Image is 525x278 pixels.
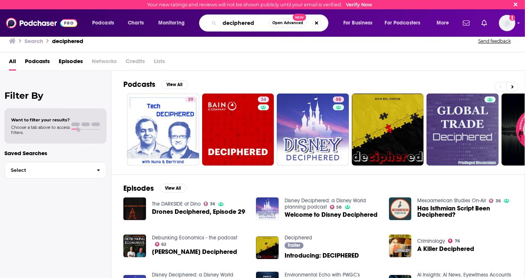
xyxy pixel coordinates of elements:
[385,18,421,28] span: For Podcasters
[479,17,490,29] a: Show notifications dropdown
[188,96,193,104] span: 39
[285,212,377,218] a: Welcome to Disney Deciphered
[499,15,515,31] img: User Profile
[87,17,124,29] button: open menu
[127,94,199,166] a: 39
[152,235,237,241] a: Debunking Economics - the podcast
[202,94,274,166] a: 34
[59,55,83,71] a: Episodes
[4,162,107,179] button: Select
[330,205,342,209] a: 58
[147,2,372,7] div: Your new ratings and reviews will not be shown publicly until your email is verified.
[285,235,312,241] a: Deciphered
[258,97,269,102] a: 34
[123,197,146,220] a: Drones Deciphered, Episode 29
[333,97,344,102] a: 58
[285,197,366,210] a: Disney Deciphered: a Disney World planning podcast
[126,55,145,71] span: Credits
[4,150,107,157] p: Saved Searches
[343,18,373,28] span: For Business
[11,117,70,122] span: Want to filter your results?
[128,18,144,28] span: Charts
[210,202,215,206] span: 36
[123,235,146,257] img: Liz Truss Deciphered
[9,55,16,71] a: All
[417,238,445,244] a: Criminology
[123,184,187,193] a: EpisodesView All
[5,168,91,173] span: Select
[437,18,449,28] span: More
[152,209,245,215] a: Drones Deciphered, Episode 29
[496,199,501,203] span: 36
[285,252,359,259] a: Introducing: DECIPHERED
[256,236,279,259] img: Introducing: DECIPHERED
[499,15,515,31] button: Show profile menu
[155,242,166,246] a: 62
[185,97,196,102] a: 39
[52,37,83,45] h3: deciphered
[380,17,431,29] button: open menu
[346,2,372,7] a: Verify Now
[431,17,458,29] button: open menu
[272,21,303,25] span: Open Advanced
[25,37,43,45] h3: Search
[152,249,237,255] span: [PERSON_NAME] Deciphered
[6,16,77,30] img: Podchaser - Follow, Share and Rate Podcasts
[269,19,307,27] button: Open AdvancedNew
[220,17,269,29] input: Search podcasts, credits, & more...
[92,18,114,28] span: Podcasts
[489,199,501,203] a: 36
[152,249,237,255] a: Liz Truss Deciphered
[154,55,165,71] span: Lists
[261,96,266,104] span: 34
[123,80,155,89] h2: Podcasts
[206,14,336,32] div: Search podcasts, credits, & more...
[509,15,515,21] svg: Email not verified
[336,96,341,104] span: 58
[417,197,486,204] a: Mesoamerican Studies On-Air
[417,246,474,252] a: A Killer Deciphered
[123,80,188,89] a: PodcastsView All
[152,201,201,207] a: The DARKSIDE of Dino
[476,38,513,44] button: Send feedback
[204,202,215,206] a: 36
[277,94,349,166] a: 58
[158,18,185,28] span: Monitoring
[389,235,412,257] img: A Killer Deciphered
[256,197,279,220] img: Welcome to Disney Deciphered
[4,90,107,101] h2: Filter By
[448,239,460,243] a: 76
[123,184,154,193] h2: Episodes
[25,55,50,71] a: Podcasts
[338,17,382,29] button: open menu
[293,14,306,21] span: New
[161,243,166,246] span: 62
[337,206,342,209] span: 58
[499,15,515,31] span: Logged in as Citichaser
[161,80,188,89] button: View All
[460,17,473,29] a: Show notifications dropdown
[417,272,511,278] a: AI Insights: AI News, Eyewitness Accounts
[92,55,117,71] span: Networks
[123,17,148,29] a: Charts
[455,239,460,243] span: 76
[417,205,513,218] a: Has Isthmian Script Been Deciphered?
[160,184,187,193] button: View All
[288,243,301,248] span: Trailer
[389,197,412,220] img: Has Isthmian Script Been Deciphered?
[11,125,70,135] span: Choose a tab above to access filters.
